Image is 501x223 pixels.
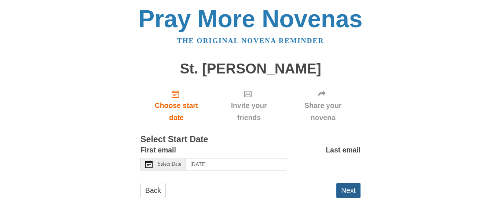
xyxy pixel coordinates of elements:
[140,61,361,77] h1: St. [PERSON_NAME]
[336,183,361,198] button: Next
[139,5,363,32] a: Pray More Novenas
[285,84,361,127] div: Click "Next" to confirm your start date first.
[212,84,285,127] div: Click "Next" to confirm your start date first.
[140,135,361,144] h3: Select Start Date
[293,100,353,124] span: Share your novena
[148,100,205,124] span: Choose start date
[140,183,166,198] a: Back
[140,144,176,156] label: First email
[140,84,212,127] a: Choose start date
[158,162,181,167] span: Select Date
[326,144,361,156] label: Last email
[177,37,324,44] a: The original novena reminder
[220,100,278,124] span: Invite your friends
